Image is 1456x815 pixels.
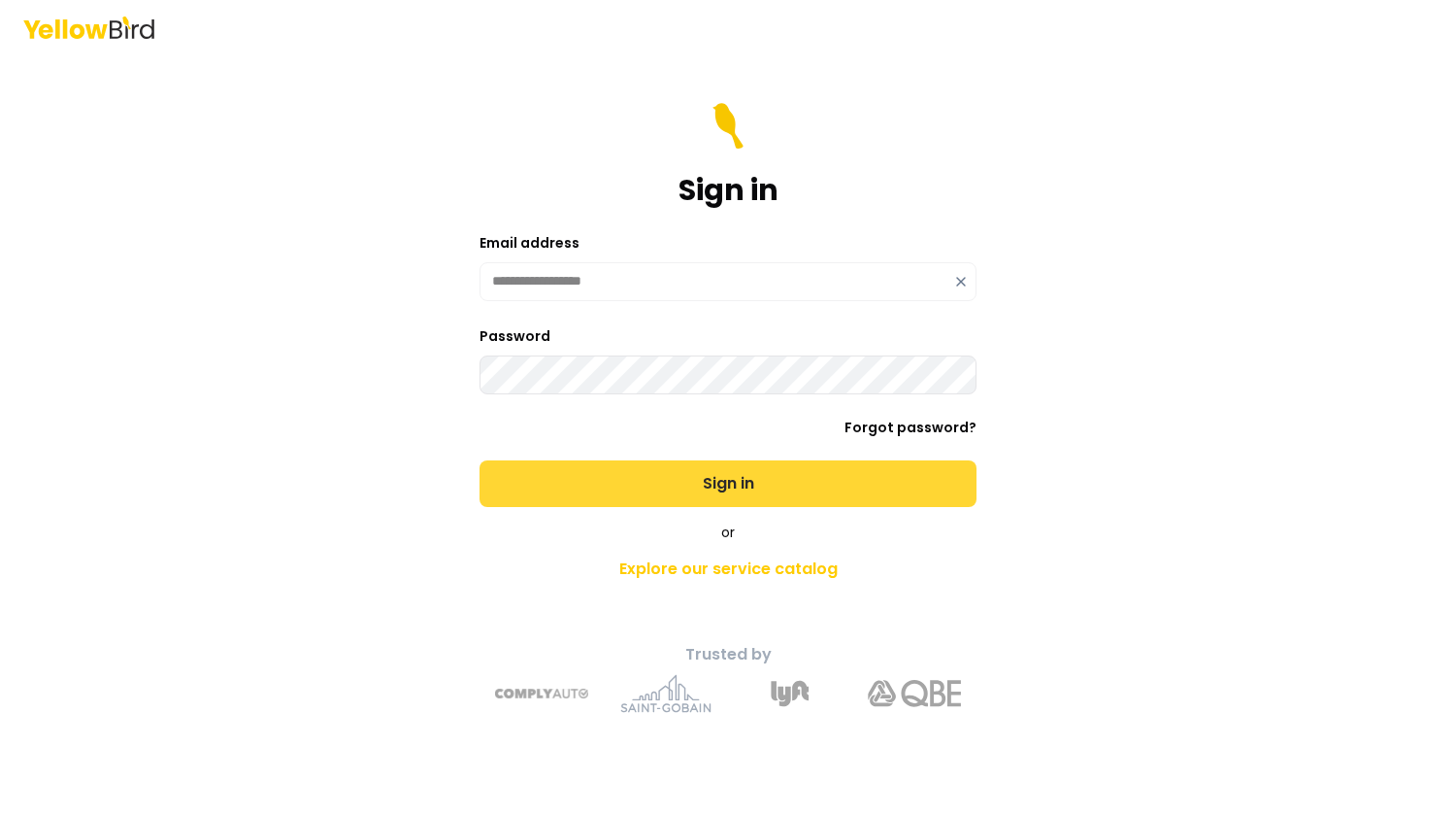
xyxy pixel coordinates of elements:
[480,233,579,253] label: Email address
[480,460,976,507] button: Sign in
[386,550,1070,589] a: Explore our service catalog
[721,523,735,542] span: or
[678,173,778,208] h1: Sign in
[480,326,550,346] label: Password
[386,643,1070,666] p: Trusted by
[844,418,976,437] a: Forgot password?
